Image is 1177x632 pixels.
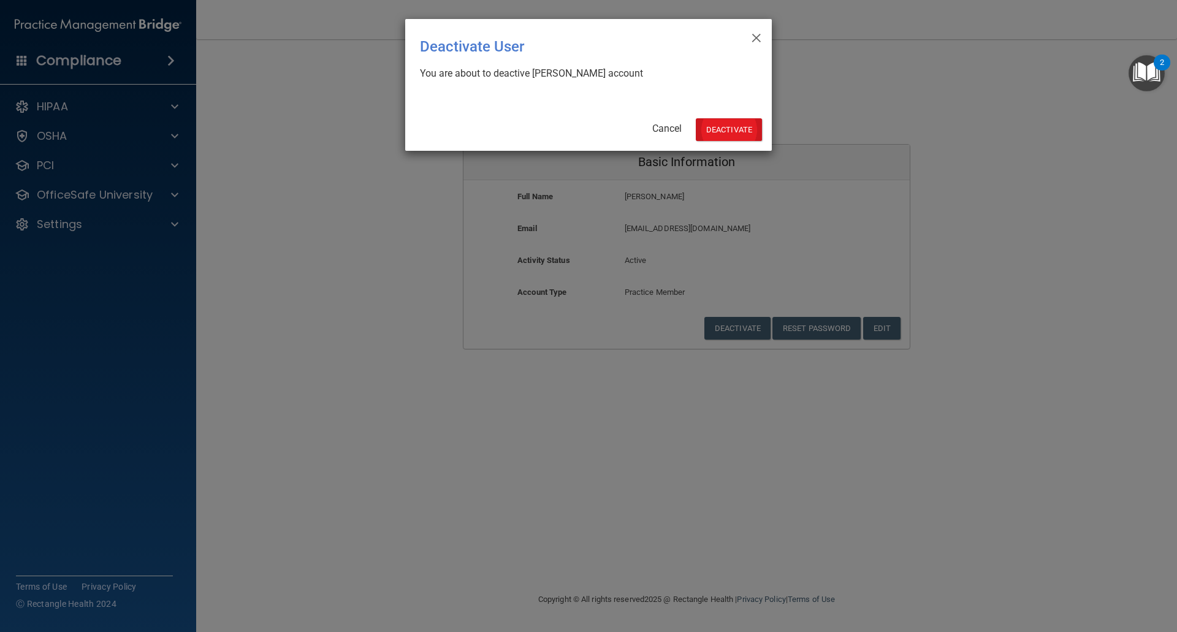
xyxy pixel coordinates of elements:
[696,118,762,141] button: Deactivate
[420,29,707,64] div: Deactivate User
[1160,63,1164,78] div: 2
[652,123,682,134] a: Cancel
[420,67,747,80] div: You are about to deactive [PERSON_NAME] account
[751,24,762,48] span: ×
[965,545,1162,594] iframe: Drift Widget Chat Controller
[1129,55,1165,91] button: Open Resource Center, 2 new notifications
